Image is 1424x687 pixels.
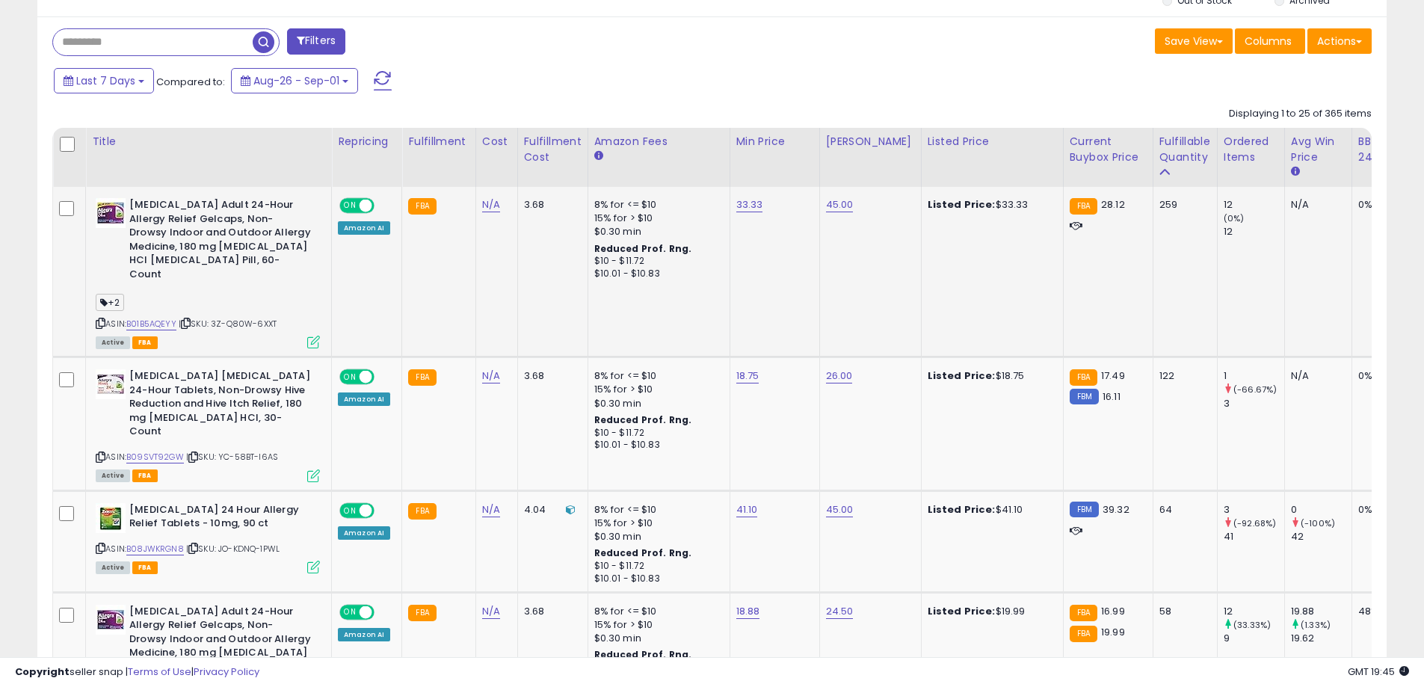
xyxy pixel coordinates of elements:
[482,369,500,383] a: N/A
[482,502,500,517] a: N/A
[928,503,1052,517] div: $41.10
[1224,225,1284,238] div: 12
[928,197,996,212] b: Listed Price:
[129,369,311,443] b: [MEDICAL_DATA] [MEDICAL_DATA] 24-Hour Tablets, Non-Drowsy Hive Reduction and Hive Itch Relief, 18...
[736,369,759,383] a: 18.75
[1301,517,1335,529] small: (-100%)
[594,383,718,396] div: 15% for > $10
[1070,198,1097,215] small: FBA
[1101,197,1125,212] span: 28.12
[594,632,718,645] div: $0.30 min
[594,150,603,163] small: Amazon Fees.
[96,503,320,573] div: ASIN:
[1070,369,1097,386] small: FBA
[126,318,176,330] a: B01B5AQEYY
[128,665,191,679] a: Terms of Use
[1291,369,1340,383] div: N/A
[1291,134,1346,165] div: Avg Win Price
[96,503,126,533] img: 51CPXmdgyeL._SL40_.jpg
[1101,625,1125,639] span: 19.99
[96,369,320,480] div: ASIN:
[1159,369,1206,383] div: 122
[1070,605,1097,621] small: FBA
[1070,134,1147,165] div: Current Buybox Price
[186,543,280,555] span: | SKU: JO-KDNQ-1PWL
[132,469,158,482] span: FBA
[1101,369,1125,383] span: 17.49
[1103,502,1129,517] span: 39.32
[338,134,395,150] div: Repricing
[1291,165,1300,179] small: Avg Win Price.
[1291,503,1351,517] div: 0
[372,371,396,383] span: OFF
[96,294,124,311] span: +2
[736,134,813,150] div: Min Price
[826,369,853,383] a: 26.00
[1301,619,1331,631] small: (1.33%)
[341,504,360,517] span: ON
[594,503,718,517] div: 8% for <= $10
[1224,503,1284,517] div: 3
[482,604,500,619] a: N/A
[1224,369,1284,383] div: 1
[76,73,135,88] span: Last 7 Days
[1103,389,1121,404] span: 16.11
[126,451,184,463] a: B09SVT92GW
[287,28,345,55] button: Filters
[96,469,130,482] span: All listings currently available for purchase on Amazon
[594,242,692,255] b: Reduced Prof. Rng.
[408,369,436,386] small: FBA
[594,225,718,238] div: $0.30 min
[594,517,718,530] div: 15% for > $10
[1159,198,1206,212] div: 259
[194,665,259,679] a: Privacy Policy
[1070,389,1099,404] small: FBM
[372,606,396,618] span: OFF
[928,134,1057,150] div: Listed Price
[594,618,718,632] div: 15% for > $10
[928,369,1052,383] div: $18.75
[524,134,582,165] div: Fulfillment Cost
[341,200,360,212] span: ON
[1358,503,1408,517] div: 0%
[736,502,758,517] a: 41.10
[1358,605,1408,618] div: 48%
[826,134,915,150] div: [PERSON_NAME]
[1224,198,1284,212] div: 12
[594,198,718,212] div: 8% for <= $10
[1307,28,1372,54] button: Actions
[482,134,511,150] div: Cost
[594,397,718,410] div: $0.30 min
[1245,34,1292,49] span: Columns
[1358,198,1408,212] div: 0%
[594,560,718,573] div: $10 - $11.72
[15,665,259,680] div: seller snap | |
[408,605,436,621] small: FBA
[826,502,854,517] a: 45.00
[96,369,126,399] img: 41S8xiQvUyL._SL40_.jpg
[1233,517,1276,529] small: (-92.68%)
[826,197,854,212] a: 45.00
[96,198,126,228] img: 41x6XthII9L._SL40_.jpg
[594,439,718,452] div: $10.01 - $10.83
[1235,28,1305,54] button: Columns
[524,198,576,212] div: 3.68
[1070,502,1099,517] small: FBM
[1233,619,1271,631] small: (33.33%)
[338,392,390,406] div: Amazon AI
[231,68,358,93] button: Aug-26 - Sep-01
[1348,665,1409,679] span: 2025-09-9 19:45 GMT
[156,75,225,89] span: Compared to:
[826,604,854,619] a: 24.50
[1358,369,1408,383] div: 0%
[736,197,763,212] a: 33.33
[96,198,320,347] div: ASIN:
[1224,134,1278,165] div: Ordered Items
[524,605,576,618] div: 3.68
[1224,397,1284,410] div: 3
[1159,503,1206,517] div: 64
[1159,605,1206,618] div: 58
[1155,28,1233,54] button: Save View
[338,628,390,641] div: Amazon AI
[186,451,278,463] span: | SKU: YC-58BT-I6AS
